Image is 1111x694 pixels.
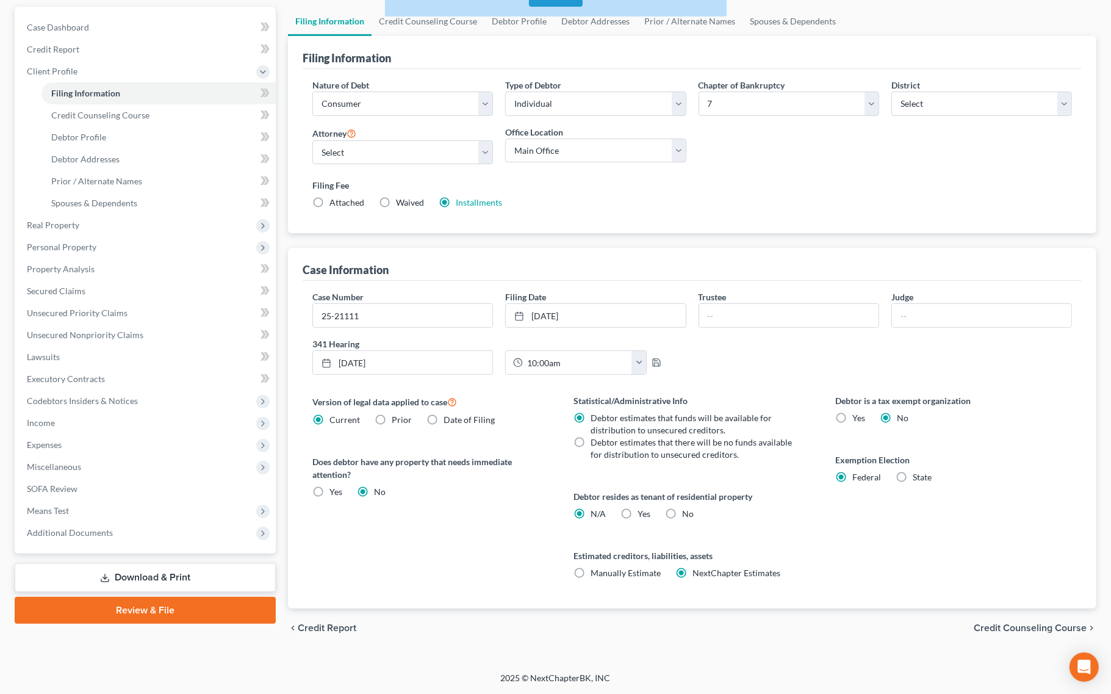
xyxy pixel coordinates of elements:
span: No [683,508,694,519]
span: Filing Information [51,88,120,98]
span: Personal Property [27,242,96,252]
i: chevron_right [1087,623,1096,633]
a: Filing Information [288,7,372,36]
a: Credit Report [17,38,276,60]
span: Case Dashboard [27,22,89,32]
input: Enter case number... [313,304,492,327]
i: chevron_left [288,623,298,633]
label: Attorney [312,126,356,140]
span: Executory Contracts [27,374,105,384]
a: [DATE] [313,351,492,374]
a: Download & Print [15,563,276,592]
span: Current [329,414,360,425]
a: Executory Contracts [17,368,276,390]
label: 341 Hearing [306,338,692,350]
span: Prior [392,414,412,425]
a: Property Analysis [17,258,276,280]
span: No [374,486,386,497]
span: Debtor Addresses [51,154,120,164]
span: Additional Documents [27,527,113,538]
span: Date of Filing [444,414,495,425]
a: Lawsuits [17,346,276,368]
a: Secured Claims [17,280,276,302]
div: Case Information [303,262,389,277]
span: Waived [396,197,424,208]
a: Credit Counseling Course [41,104,276,126]
div: Open Intercom Messenger [1070,652,1099,682]
span: Manually Estimate [591,568,661,578]
span: Lawsuits [27,352,60,362]
label: Case Number [312,291,364,303]
a: [DATE] [506,304,685,327]
a: Filing Information [41,82,276,104]
button: chevron_left Credit Report [288,623,356,633]
input: -- : -- [523,351,632,374]
span: Credit Report [27,44,79,54]
label: Debtor is a tax exempt organization [835,394,1072,407]
a: Unsecured Nonpriority Claims [17,324,276,346]
label: Estimated creditors, liabilities, assets [574,549,811,562]
span: Federal [852,472,881,482]
label: Statistical/Administrative Info [574,394,811,407]
label: Filing Date [505,291,546,303]
button: Credit Counseling Course chevron_right [974,623,1096,633]
label: Judge [891,291,913,303]
span: Yes [329,486,342,497]
span: Yes [638,508,651,519]
span: Income [27,417,55,428]
a: Case Dashboard [17,16,276,38]
label: Debtor resides as tenant of residential property [574,490,811,503]
a: Spouses & Dependents [742,7,843,36]
a: Debtor Profile [41,126,276,148]
a: Debtor Addresses [41,148,276,170]
span: Secured Claims [27,286,85,296]
span: Means Test [27,505,69,516]
span: Codebtors Insiders & Notices [27,396,138,406]
a: Credit Counseling Course [372,7,484,36]
span: Expenses [27,439,62,450]
span: State [913,472,932,482]
input: -- [892,304,1071,327]
div: Filing Information [303,51,391,65]
span: NextChapter Estimates [693,568,781,578]
span: Prior / Alternate Names [51,176,142,186]
span: No [897,413,908,423]
a: Spouses & Dependents [41,192,276,214]
span: Unsecured Nonpriority Claims [27,330,143,340]
label: Filing Fee [312,179,1072,192]
span: SOFA Review [27,483,77,494]
label: Office Location [505,126,563,139]
span: Credit Counseling Course [51,110,149,120]
label: Chapter of Bankruptcy [699,79,785,92]
span: Attached [329,197,364,208]
label: Does debtor have any property that needs immediate attention? [312,455,549,481]
a: Prior / Alternate Names [41,170,276,192]
span: Credit Report [298,623,356,633]
span: Credit Counseling Course [974,623,1087,633]
input: -- [699,304,879,327]
a: Review & File [15,597,276,624]
span: Unsecured Priority Claims [27,308,128,318]
label: Type of Debtor [505,79,561,92]
div: 2025 © NextChapterBK, INC [208,672,904,694]
span: Debtor Profile [51,132,106,142]
span: Debtor estimates that funds will be available for distribution to unsecured creditors. [591,413,772,435]
a: Unsecured Priority Claims [17,302,276,324]
span: Miscellaneous [27,461,81,472]
span: Real Property [27,220,79,230]
label: Exemption Election [835,454,1072,466]
label: Trustee [699,291,727,303]
span: Client Profile [27,66,77,76]
span: Yes [852,413,865,423]
span: Debtor estimates that there will be no funds available for distribution to unsecured creditors. [591,437,793,460]
span: Property Analysis [27,264,95,274]
a: Installments [456,197,502,208]
span: Spouses & Dependents [51,198,137,208]
label: Nature of Debt [312,79,369,92]
span: N/A [591,508,606,519]
label: Version of legal data applied to case [312,394,549,409]
label: District [891,79,920,92]
a: SOFA Review [17,478,276,500]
